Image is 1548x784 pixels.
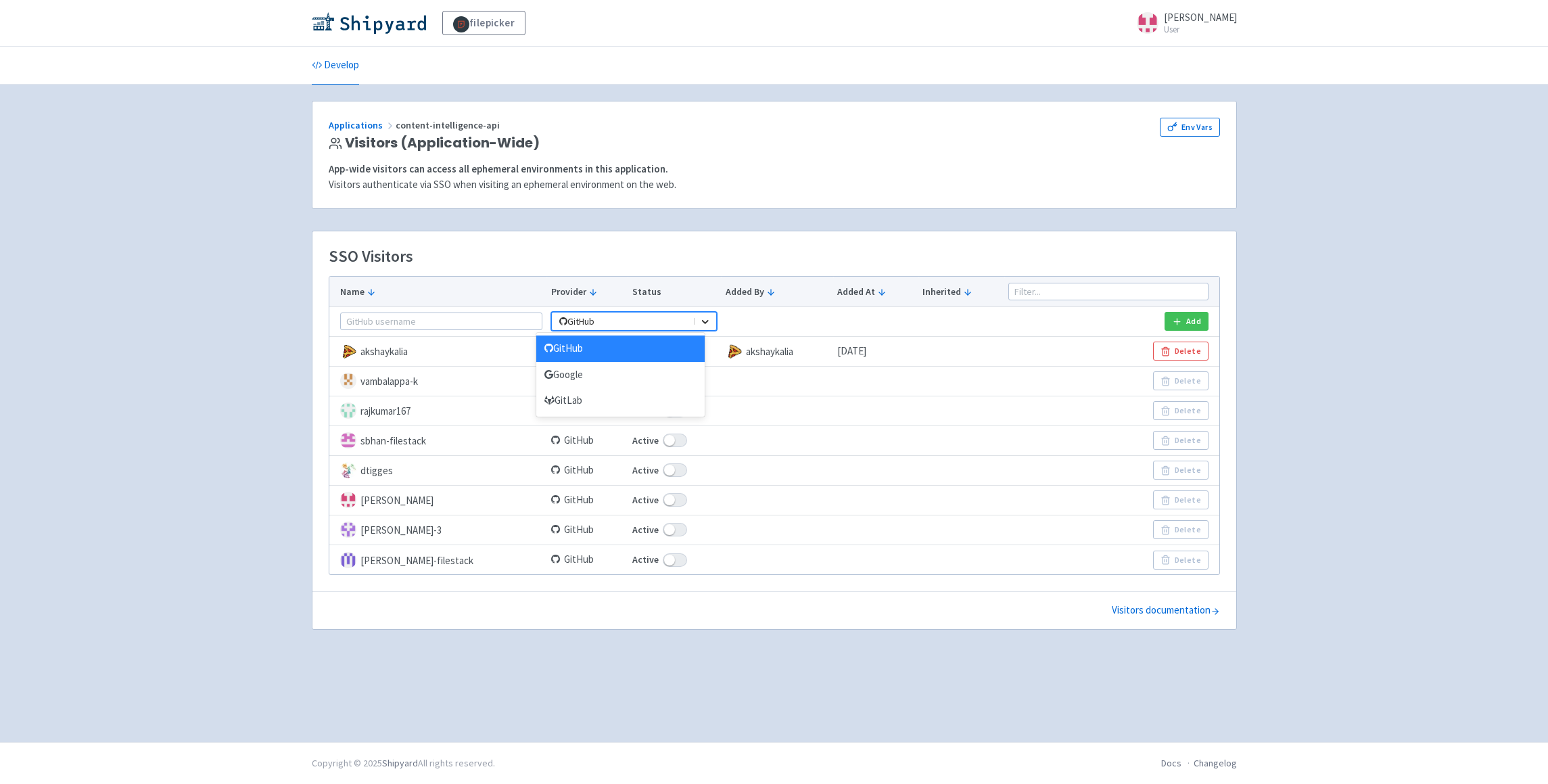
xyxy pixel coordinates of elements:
[382,757,418,769] a: Shipyard
[312,756,495,770] div: Copyright © 2025 All rights reserved.
[628,277,721,306] th: Status
[329,248,413,265] h3: SSO Visitors
[1161,757,1181,769] a: Docs
[1153,520,1208,539] button: Delete
[396,119,502,131] span: content-intelligence-api
[1164,11,1237,24] span: [PERSON_NAME]
[546,485,628,515] td: GitHub
[329,515,547,545] td: [PERSON_NAME]-3
[546,515,628,545] td: GitHub
[632,433,659,448] span: Active
[546,545,628,574] td: GitHub
[340,285,543,299] button: Name
[1165,312,1208,331] button: Add
[536,336,705,362] div: GitHub
[329,396,547,425] td: rajkumar167
[442,11,526,35] a: filepicker
[312,47,359,85] a: Develop
[1129,12,1237,34] a: [PERSON_NAME] User
[1153,461,1208,480] button: Delete
[312,12,426,34] img: Shipyard logo
[1194,757,1237,769] a: Changelog
[632,522,659,538] span: Active
[546,455,628,485] td: GitHub
[1164,25,1237,34] small: User
[1153,431,1208,450] button: Delete
[1160,118,1219,137] a: Env Vars
[340,313,543,330] input: GitHub username
[721,336,833,366] td: akshaykalia
[837,344,866,357] time: [DATE]
[726,285,829,299] button: Added By
[546,425,628,455] td: GitHub
[536,388,705,414] div: GitLab
[329,455,547,485] td: dtigges
[1153,401,1208,420] button: Delete
[536,362,705,388] div: Google
[329,366,547,396] td: vambalappa-k
[1153,490,1208,509] button: Delete
[1153,342,1208,361] button: Delete
[632,492,659,508] span: Active
[329,485,547,515] td: [PERSON_NAME]
[329,545,547,574] td: [PERSON_NAME]-filestack
[922,285,1000,299] button: Inherited
[632,552,659,568] span: Active
[329,336,547,366] td: akshaykalia
[345,135,540,151] span: Visitors (Application-Wide)
[551,285,624,299] button: Provider
[329,425,547,455] td: sbhan-filestack
[1153,371,1208,390] button: Delete
[329,177,1220,193] p: Visitors authenticate via SSO when visiting an ephemeral environment on the web.
[632,463,659,478] span: Active
[1153,551,1208,570] button: Delete
[329,119,396,131] a: Applications
[1112,603,1220,618] a: Visitors documentation
[1008,283,1208,300] input: Filter...
[329,162,668,175] strong: App-wide visitors can access all ephemeral environments in this application.
[837,285,914,299] button: Added At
